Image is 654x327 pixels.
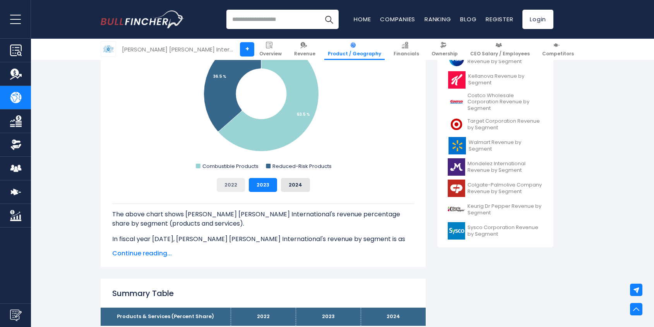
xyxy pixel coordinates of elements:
[380,15,415,23] a: Companies
[448,180,465,197] img: CL logo
[112,249,414,258] span: Continue reading...
[443,69,548,91] a: Kellanova Revenue by Segment
[217,178,245,192] button: 2022
[361,308,426,326] th: 2024
[425,15,451,23] a: Ranking
[448,222,465,240] img: SYY logo
[467,118,543,131] span: Target Corporation Revenue by Segment
[122,45,234,54] div: [PERSON_NAME] [PERSON_NAME] International
[324,39,385,60] a: Product / Geography
[468,73,543,86] span: Kellanova Revenue by Segment
[101,42,116,56] img: PM logo
[112,204,414,324] div: The for [PERSON_NAME] [PERSON_NAME] International is the Combustible Products, which represents 6...
[467,39,533,60] a: CEO Salary / Employees
[448,116,465,133] img: TGT logo
[443,114,548,135] a: Target Corporation Revenue by Segment
[272,163,332,170] text: Reduced-Risk Products
[443,178,548,199] a: Colgate-Palmolive Company Revenue by Segment
[256,39,285,60] a: Overview
[297,111,310,117] tspan: 63.5 %
[281,178,310,192] button: 2024
[390,39,423,60] a: Financials
[467,203,543,216] span: Keurig Dr Pepper Revenue by Segment
[296,308,361,326] th: 2023
[428,39,461,60] a: Ownership
[467,92,543,112] span: Costco Wholesale Corporation Revenue by Segment
[448,201,465,218] img: KDP logo
[443,135,548,156] a: Walmart Revenue by Segment
[448,137,466,154] img: WMT logo
[291,39,319,60] a: Revenue
[354,15,371,23] a: Home
[259,51,282,57] span: Overview
[443,156,548,178] a: Mondelez International Revenue by Segment
[101,10,184,28] a: Go to homepage
[249,178,277,192] button: 2023
[112,288,414,299] h2: Summary Table
[213,74,226,79] tspan: 36.5 %
[467,52,543,65] span: Procter & Gamble Company Revenue by Segment
[469,139,543,152] span: Walmart Revenue by Segment
[539,39,577,60] a: Competitors
[443,199,548,220] a: Keurig Dr Pepper Revenue by Segment
[522,10,553,29] a: Login
[443,91,548,114] a: Costco Wholesale Corporation Revenue by Segment
[240,42,254,56] a: +
[486,15,513,23] a: Register
[431,51,458,57] span: Ownership
[231,308,296,326] th: 2022
[101,308,231,326] th: Products & Services (Percent Share)
[470,51,530,57] span: CEO Salary / Employees
[448,158,465,176] img: MDLZ logo
[460,15,476,23] a: Blog
[448,71,466,89] img: K logo
[443,220,548,241] a: Sysco Corporation Revenue by Segment
[112,235,414,253] p: In fiscal year [DATE], [PERSON_NAME] [PERSON_NAME] International's revenue by segment is as follows:
[101,10,184,28] img: Bullfincher logo
[112,210,414,228] p: The above chart shows [PERSON_NAME] [PERSON_NAME] International's revenue percentage share by seg...
[394,51,419,57] span: Financials
[10,139,22,151] img: Ownership
[467,161,543,174] span: Mondelez International Revenue by Segment
[202,163,259,170] text: Combustible Products
[467,224,543,238] span: Sysco Corporation Revenue by Segment
[328,51,381,57] span: Product / Geography
[542,51,574,57] span: Competitors
[112,17,414,172] svg: Philip Morris International's Revenue Share by Segment
[294,51,315,57] span: Revenue
[448,93,465,111] img: COST logo
[467,182,543,195] span: Colgate-Palmolive Company Revenue by Segment
[319,10,339,29] button: Search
